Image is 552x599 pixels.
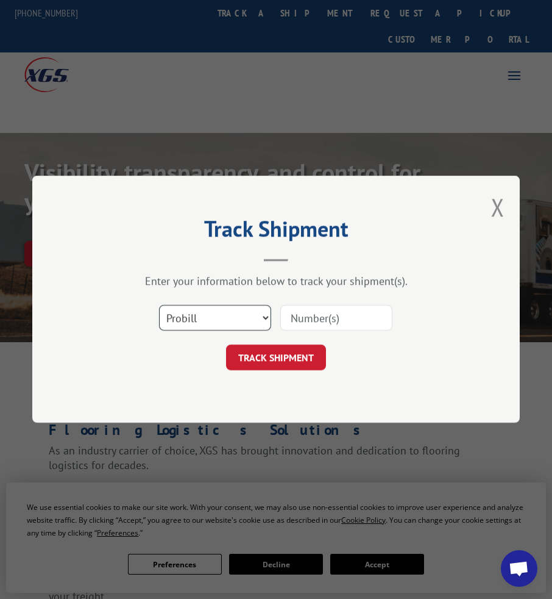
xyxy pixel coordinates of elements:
[226,345,326,371] button: TRACK SHIPMENT
[491,191,504,223] button: Close modal
[93,274,459,289] div: Enter your information below to track your shipment(s).
[280,306,392,331] input: Number(s)
[501,550,537,587] div: Open chat
[93,220,459,243] h2: Track Shipment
